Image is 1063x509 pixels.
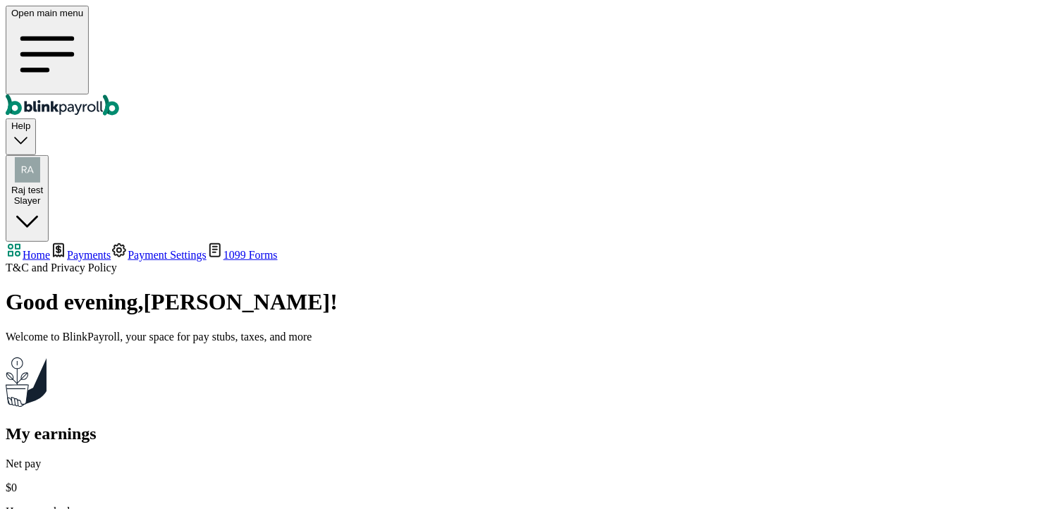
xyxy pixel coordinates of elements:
[11,195,43,206] div: Slayer
[993,441,1063,509] iframe: Chat Widget
[6,424,1057,443] h2: My earnings
[11,185,43,195] span: Raj test
[6,289,1057,315] h1: Good evening , [PERSON_NAME] !
[23,249,50,261] span: Home
[6,262,29,274] span: T&C
[6,6,89,94] button: Open main menu
[128,249,207,261] span: Payment Settings
[6,331,1057,343] p: Welcome to BlinkPayroll, your space for pay stubs, taxes, and more
[51,262,117,274] span: Privacy Policy
[6,6,1057,118] nav: Global
[6,249,50,261] a: Home
[6,242,1057,274] nav: Team Member Portal Sidebar
[11,121,30,131] span: Help
[6,458,1057,470] p: Net pay
[11,8,83,18] span: Open main menu
[6,118,36,154] button: Help
[6,482,1057,494] p: $0
[6,262,117,274] span: and
[50,249,111,261] a: Payments
[111,249,207,261] a: Payment Settings
[6,155,49,242] button: Raj testSlayer
[67,249,111,261] span: Payments
[223,249,278,261] span: 1099 Forms
[6,355,47,407] img: Plant illustration
[207,249,278,261] a: 1099 Forms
